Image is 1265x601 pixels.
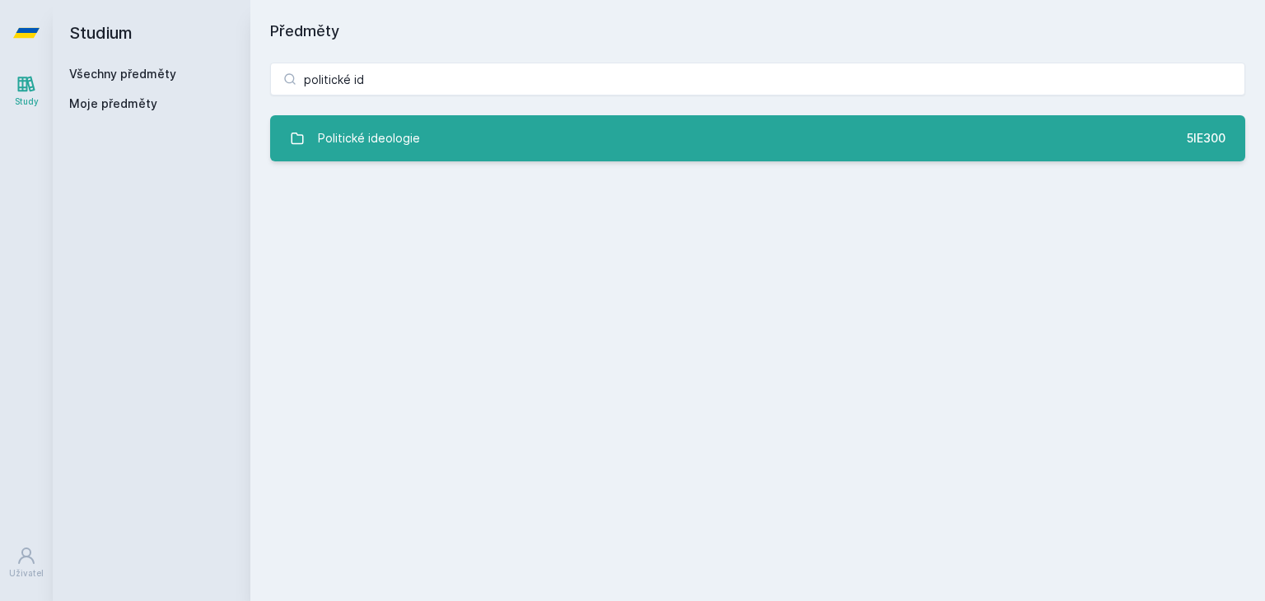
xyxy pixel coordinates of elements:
[270,115,1245,161] a: Politické ideologie 5IE300
[15,96,39,108] div: Study
[270,20,1245,43] h1: Předměty
[9,567,44,580] div: Uživatel
[3,538,49,588] a: Uživatel
[1187,130,1225,147] div: 5IE300
[69,96,157,112] span: Moje předměty
[318,122,420,155] div: Politické ideologie
[270,63,1245,96] input: Název nebo ident předmětu…
[3,66,49,116] a: Study
[69,67,176,81] a: Všechny předměty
